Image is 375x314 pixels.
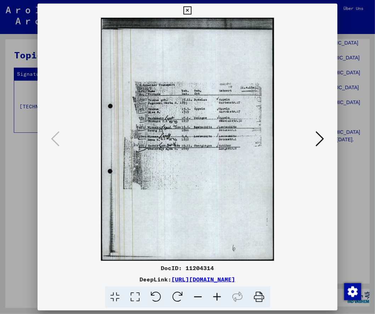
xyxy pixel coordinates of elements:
[38,275,337,284] div: DeepLink:
[172,276,235,283] a: [URL][DOMAIN_NAME]
[38,264,337,272] div: DocID: 11204314
[344,283,361,300] img: Zustimmung ändern
[62,18,313,261] img: 001.jpg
